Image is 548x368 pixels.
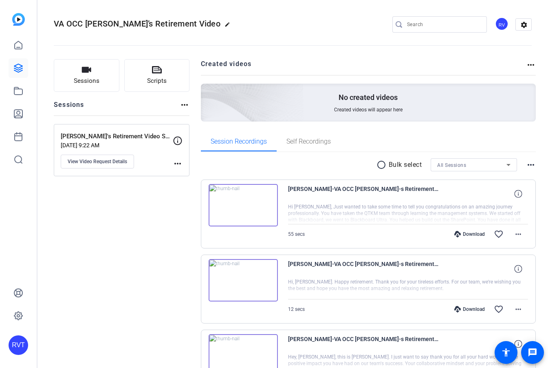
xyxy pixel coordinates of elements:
[286,138,331,145] span: Self Recordings
[501,348,511,357] mat-icon: accessibility
[110,3,304,180] img: Creted videos background
[526,60,536,70] mat-icon: more_horiz
[407,20,480,29] input: Search
[54,19,220,29] span: VA OCC [PERSON_NAME]’s Retirement Video
[494,229,504,239] mat-icon: favorite_border
[209,184,278,226] img: thumb-nail
[528,348,537,357] mat-icon: message
[61,132,173,141] p: [PERSON_NAME]'s Retirement Video Submissions
[494,304,504,314] mat-icon: favorite_border
[54,100,84,115] h2: Sessions
[209,259,278,301] img: thumb-nail
[339,93,398,102] p: No created videos
[147,76,167,86] span: Scripts
[288,184,439,204] span: [PERSON_NAME]-VA OCC [PERSON_NAME]-s Retirement Video-[PERSON_NAME]-s Retirement Video Submission...
[389,160,422,170] p: Bulk select
[495,17,508,31] div: RV
[173,159,183,168] mat-icon: more_horiz
[495,17,509,31] ngx-avatar: Reingold Video Team
[516,19,532,31] mat-icon: settings
[288,334,439,354] span: [PERSON_NAME]-VA OCC [PERSON_NAME]-s Retirement Video-[PERSON_NAME]-s Retirement Video Submission...
[224,22,234,31] mat-icon: edit
[180,100,189,110] mat-icon: more_horiz
[288,231,305,237] span: 55 secs
[54,59,119,92] button: Sessions
[526,160,536,170] mat-icon: more_horiz
[450,231,489,237] div: Download
[68,158,127,165] span: View Video Request Details
[334,106,403,113] span: Created videos will appear here
[9,335,28,355] div: RVT
[74,76,99,86] span: Sessions
[513,304,523,314] mat-icon: more_horiz
[513,229,523,239] mat-icon: more_horiz
[288,306,305,312] span: 12 secs
[288,259,439,279] span: [PERSON_NAME]-VA OCC [PERSON_NAME]-s Retirement Video-[PERSON_NAME]-s Retirement Video Submission...
[61,142,173,149] p: [DATE] 9:22 AM
[12,13,25,26] img: blue-gradient.svg
[437,162,466,168] span: All Sessions
[124,59,190,92] button: Scripts
[450,306,489,313] div: Download
[211,138,267,145] span: Session Recordings
[201,59,526,75] h2: Created videos
[61,155,134,168] button: View Video Request Details
[376,160,389,170] mat-icon: radio_button_unchecked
